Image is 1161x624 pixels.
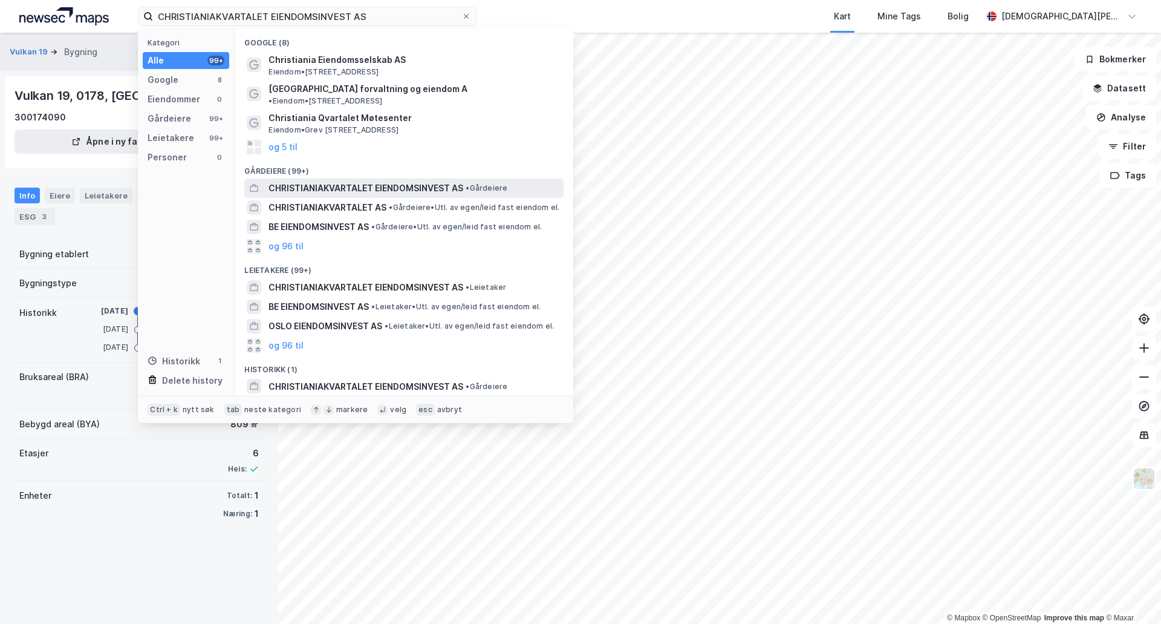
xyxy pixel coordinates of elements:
[19,247,89,261] div: Bygning etablert
[268,338,304,353] button: og 96 til
[268,379,463,394] span: CHRISTIANIAKVARTALET EIENDOMSINVEST AS
[1133,467,1156,490] img: Z
[268,300,369,314] span: BE EIENDOMSINVEST AS
[148,404,180,416] div: Ctrl + k
[466,382,507,392] span: Gårdeiere
[207,133,224,143] div: 99+
[235,355,573,377] div: Historikk (1)
[80,324,128,335] div: [DATE]
[80,306,128,317] div: [DATE]
[224,404,242,416] div: tab
[207,114,224,123] div: 99+
[268,239,304,254] button: og 96 til
[19,370,89,384] div: Bruksareal (BRA)
[255,488,259,503] div: 1
[389,203,559,212] span: Gårdeiere • Utl. av egen/leid fast eiendom el.
[336,405,368,415] div: markere
[244,405,301,415] div: neste kategori
[162,373,223,388] div: Delete history
[1082,76,1156,100] button: Datasett
[15,208,55,225] div: ESG
[389,203,392,212] span: •
[19,7,109,25] img: logo.a4113a55bc3d86da70a041830d287a7e.svg
[268,96,382,106] span: Eiendom • [STREET_ADDRESS]
[228,446,259,461] div: 6
[228,464,247,474] div: Heis:
[268,200,386,215] span: CHRISTIANIAKVARTALET AS
[416,404,435,416] div: esc
[207,56,224,65] div: 99+
[148,38,229,47] div: Kategori
[45,188,75,203] div: Eiere
[227,491,252,501] div: Totalt:
[15,86,236,105] div: Vulkan 19, 0178, [GEOGRAPHIC_DATA]
[1075,47,1156,71] button: Bokmerker
[19,446,48,461] div: Etasjer
[268,280,463,295] span: CHRISTIANIAKVARTALET EIENDOMSINVEST AS
[1101,566,1161,624] iframe: Chat Widget
[38,211,50,223] div: 3
[215,356,224,366] div: 1
[183,405,215,415] div: nytt søk
[230,417,259,432] div: 809 ㎡
[268,181,463,195] span: CHRISTIANIAKVARTALET EIENDOMSINVEST AS
[1101,566,1161,624] div: Kontrollprogram for chat
[466,183,507,193] span: Gårdeiere
[148,73,178,87] div: Google
[1044,614,1104,622] a: Improve this map
[385,321,554,331] span: Leietaker • Utl. av egen/leid fast eiendom el.
[10,46,50,58] button: Vulkan 19
[223,509,252,519] div: Næring:
[148,111,191,126] div: Gårdeiere
[153,7,461,25] input: Søk på adresse, matrikkel, gårdeiere, leietakere eller personer
[1001,9,1122,24] div: [DEMOGRAPHIC_DATA][PERSON_NAME]
[371,222,542,232] span: Gårdeiere • Utl. av egen/leid fast eiendom el.
[268,125,398,135] span: Eiendom • Grev [STREET_ADDRESS]
[948,9,969,24] div: Bolig
[466,183,469,192] span: •
[148,150,187,165] div: Personer
[268,319,382,333] span: OSLO EIENDOMSINVEST AS
[371,302,541,312] span: Leietaker • Utl. av egen/leid fast eiendom el.
[466,382,469,391] span: •
[268,82,467,96] span: [GEOGRAPHIC_DATA] forvaltning og eiendom A
[15,110,66,125] div: 300174090
[148,131,194,145] div: Leietakere
[877,9,921,24] div: Mine Tags
[268,111,559,125] span: Christiania Qvartalet Møtesenter
[235,256,573,278] div: Leietakere (99+)
[390,405,406,415] div: velg
[268,220,369,234] span: BE EIENDOMSINVEST AS
[148,92,200,107] div: Eiendommer
[385,321,388,330] span: •
[148,354,200,369] div: Historikk
[215,153,224,162] div: 0
[255,507,259,521] div: 1
[19,417,100,432] div: Bebygd areal (BYA)
[235,157,573,179] div: Gårdeiere (99+)
[215,75,224,85] div: 8
[15,130,206,154] button: Åpne i ny fane
[148,53,164,68] div: Alle
[64,45,97,59] div: Bygning
[268,53,559,67] span: Christiania Eiendomsselskab AS
[268,96,272,105] span: •
[268,67,379,77] span: Eiendom • [STREET_ADDRESS]
[983,614,1041,622] a: OpenStreetMap
[834,9,851,24] div: Kart
[466,283,506,292] span: Leietaker
[215,94,224,104] div: 0
[437,405,462,415] div: avbryt
[19,306,57,320] div: Historikk
[19,488,51,503] div: Enheter
[80,188,132,203] div: Leietakere
[1086,105,1156,130] button: Analyse
[1100,163,1156,188] button: Tags
[466,283,469,292] span: •
[268,140,298,154] button: og 5 til
[947,614,980,622] a: Mapbox
[19,276,77,291] div: Bygningstype
[1098,134,1156,159] button: Filter
[80,342,128,353] div: [DATE]
[235,28,573,50] div: Google (8)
